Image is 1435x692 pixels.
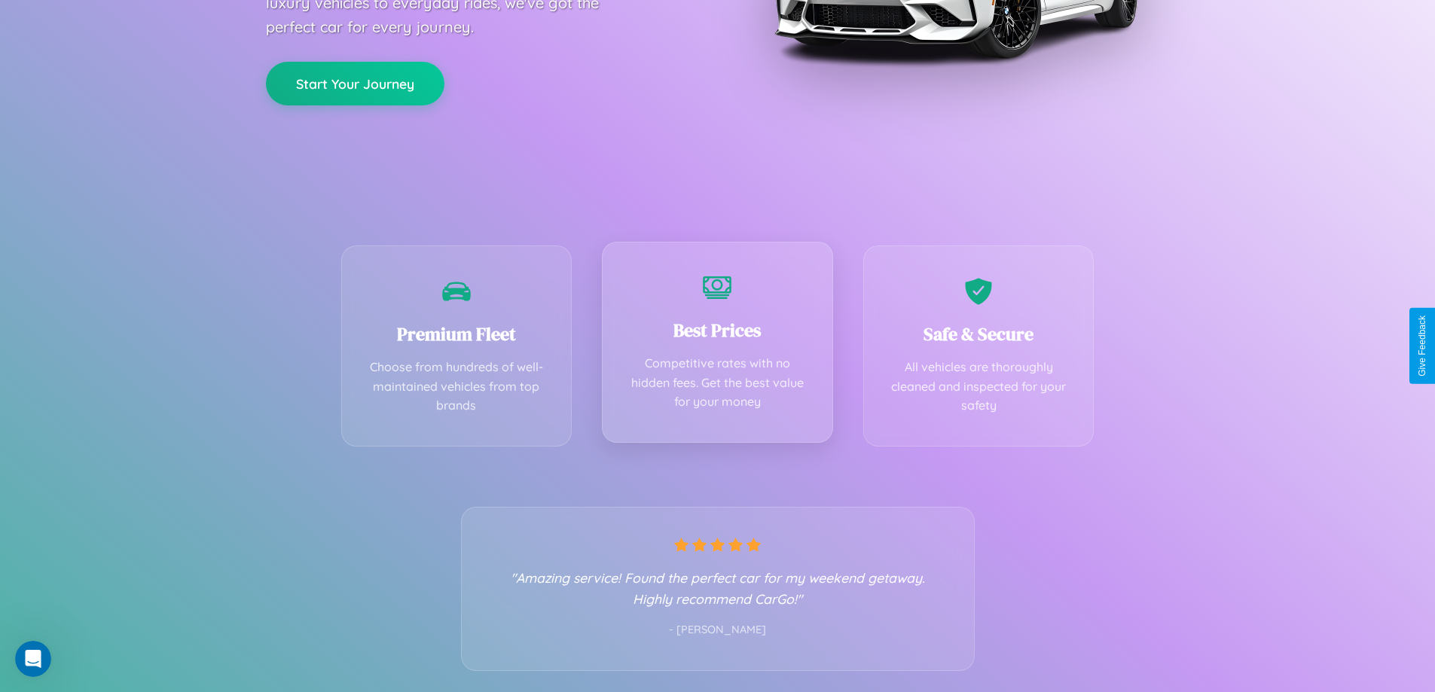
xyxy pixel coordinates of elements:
p: Competitive rates with no hidden fees. Get the best value for your money [625,354,810,412]
p: - [PERSON_NAME] [492,620,944,640]
p: Choose from hundreds of well-maintained vehicles from top brands [365,358,549,416]
p: All vehicles are thoroughly cleaned and inspected for your safety [887,358,1071,416]
p: "Amazing service! Found the perfect car for my weekend getaway. Highly recommend CarGo!" [492,567,944,609]
iframe: Intercom live chat [15,641,51,677]
button: Start Your Journey [266,62,444,105]
h3: Best Prices [625,318,810,343]
div: Give Feedback [1417,316,1427,376]
h3: Safe & Secure [887,322,1071,346]
h3: Premium Fleet [365,322,549,346]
